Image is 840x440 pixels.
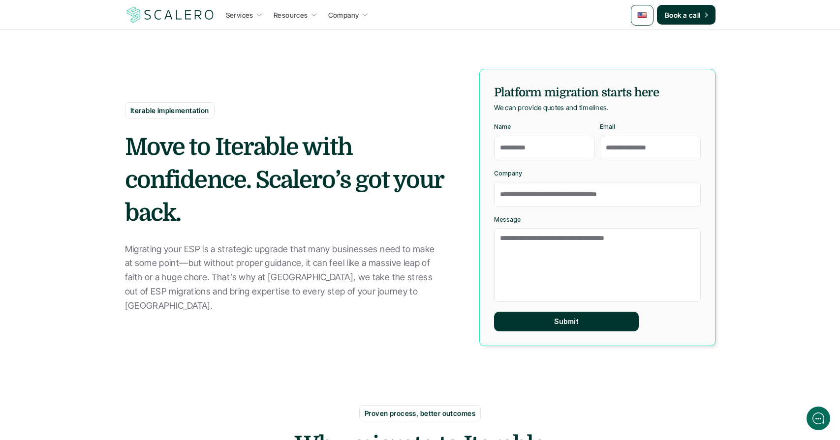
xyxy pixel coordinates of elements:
[82,344,124,350] span: We run on Gist
[226,10,253,20] p: Services
[494,84,701,101] h5: Platform migration starts here
[657,5,716,25] a: Book a call
[130,105,209,116] p: Iterable implementation
[125,134,448,227] strong: Move to Iterable with confidence. Scalero’s got your back.
[15,65,182,113] h2: Let us know if we can help with lifecycle marketing.
[125,5,216,24] img: Scalero company logotype
[600,136,701,160] input: Email
[554,318,579,326] p: Submit
[494,312,639,331] button: Submit
[125,6,216,24] a: Scalero company logotype
[494,216,521,223] p: Message
[15,130,182,150] button: New conversation
[807,407,830,430] iframe: gist-messenger-bubble-iframe
[494,101,609,114] p: We can provide quotes and timelines.
[15,48,182,63] h1: Hi! Welcome to [GEOGRAPHIC_DATA].
[494,123,511,130] p: Name
[494,228,701,302] textarea: Message
[494,182,701,206] input: Company
[328,10,359,20] p: Company
[637,10,647,20] img: 🇺🇸
[274,10,308,20] p: Resources
[365,408,475,418] p: Proven process, better outcomes
[665,10,701,20] p: Book a call
[494,170,522,177] p: Company
[600,123,615,130] p: Email
[63,136,118,144] span: New conversation
[494,136,595,160] input: Name
[125,242,445,313] p: Migrating your ESP is a strategic upgrade that many businesses need to make at some point—but wit...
